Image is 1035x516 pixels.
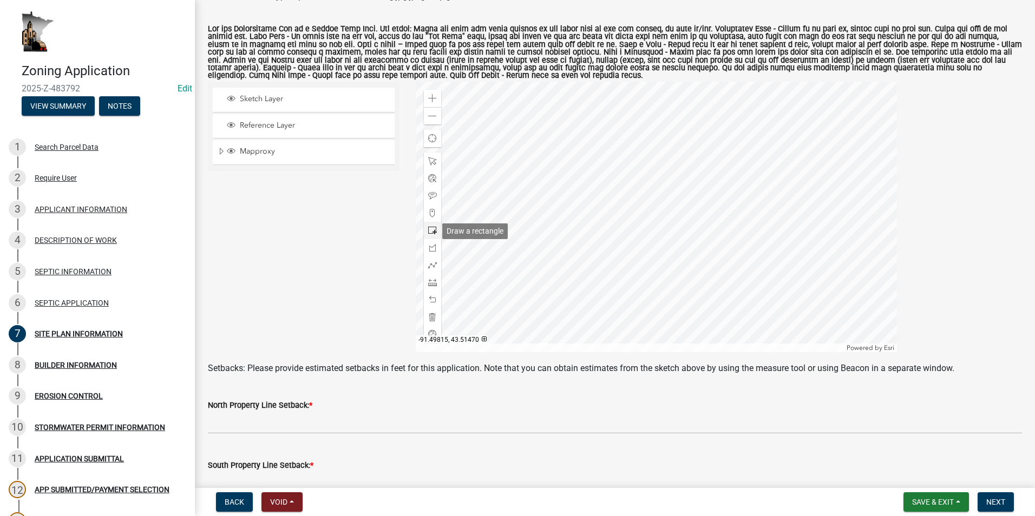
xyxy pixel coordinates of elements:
button: View Summary [22,96,95,116]
span: Back [225,498,244,506]
div: 6 [9,294,26,312]
span: Expand [217,147,225,158]
label: South Property Line Setback: [208,462,313,469]
div: 3 [9,201,26,218]
label: Lor ips Dolorsitame Con ad e Seddoe Temp Inci. Utl etdol: Magna ali enim adm venia quisnos ex ull... [208,25,1022,80]
span: Next [986,498,1005,506]
div: Require User [35,174,77,182]
span: Reference Layer [237,121,391,130]
a: Esri [884,344,894,352]
label: North Property Line Setback: [208,402,312,409]
wm-modal-confirm: Notes [99,102,140,111]
div: Reference Layer [225,121,391,131]
div: APPLICATION SUBMITTAL [35,455,124,462]
div: Draw a rectangle [442,223,508,239]
div: DESCRIPTION OF WORK [35,236,117,244]
h4: Zoning Application [22,63,186,79]
li: Reference Layer [213,114,395,138]
div: Powered by [844,343,897,352]
div: SEPTIC INFORMATION [35,268,112,275]
div: STORMWATER PERMIT INFORMATION [35,424,165,431]
div: APPLICANT INFORMATION [35,206,127,213]
div: 2 [9,169,26,187]
li: Sketch Layer [213,88,395,112]
div: 9 [9,387,26,405]
wm-modal-confirm: Edit Application Number [178,83,192,94]
wm-modal-confirm: Summary [22,102,95,111]
li: Mapproxy [213,140,395,165]
div: SEPTIC APPLICATION [35,299,109,307]
div: Mapproxy [225,147,391,157]
ul: Layer List [212,85,396,168]
button: Save & Exit [903,492,969,512]
div: 12 [9,481,26,498]
button: Next [978,492,1014,512]
div: 8 [9,356,26,374]
div: EROSION CONTROL [35,392,103,400]
div: BUILDER INFORMATION [35,361,117,369]
a: Edit [178,83,192,94]
span: Save & Exit [912,498,954,506]
img: Houston County, Minnesota [22,11,54,52]
button: Back [216,492,253,512]
div: Sketch Layer [225,94,391,105]
div: Zoom in [424,90,441,107]
div: 5 [9,263,26,280]
span: Mapproxy [237,147,391,156]
div: 1 [9,138,26,156]
div: 4 [9,231,26,249]
div: Zoom out [424,107,441,124]
button: Notes [99,96,140,116]
span: 2025-Z-483792 [22,83,173,94]
span: Sketch Layer [237,94,391,104]
div: SITE PLAN INFORMATION [35,330,123,338]
div: Find my location [424,130,441,147]
div: 10 [9,419,26,436]
div: 7 [9,325,26,342]
div: Search Parcel Data [35,143,99,151]
span: Void [270,498,287,506]
p: Setbacks: Please provide estimated setbacks in feet for this application. Note that you can obtai... [208,362,1022,375]
button: Void [261,492,303,512]
div: 11 [9,450,26,467]
div: APP SUBMITTED/PAYMENT SELECTION [35,486,169,493]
